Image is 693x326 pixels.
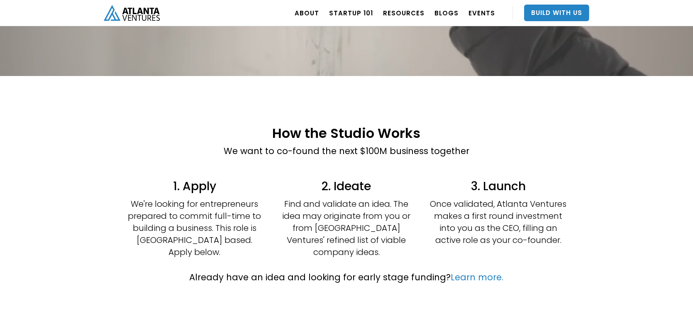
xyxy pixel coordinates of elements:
h4: 2. Ideate [278,179,415,194]
p: Once validated, Atlanta Ventures makes a first round investment into you as the CEO, filling an a... [430,198,567,246]
p: We're looking for entrepreneurs prepared to commit full-time to building a business. This role is... [126,198,263,258]
a: RESOURCES [383,1,425,25]
a: Build With Us [524,5,589,21]
a: Learn more. [451,271,504,283]
a: EVENTS [469,1,495,25]
a: ABOUT [295,1,319,25]
p: Already have an idea and looking for early stage funding? [190,271,504,284]
a: BLOGS [434,1,459,25]
a: Startup 101 [329,1,373,25]
p: We want to co-found the next $100M business together [224,145,469,158]
h4: 1. Apply [126,179,263,194]
h2: How the Studio Works [224,126,469,140]
p: Find and validate an idea. The idea may originate from you or from [GEOGRAPHIC_DATA] Ventures' re... [278,198,415,258]
h4: 3. Launch [430,179,567,194]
